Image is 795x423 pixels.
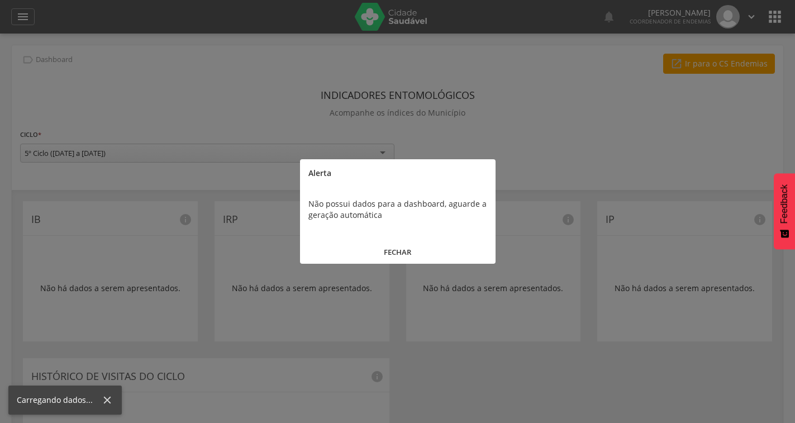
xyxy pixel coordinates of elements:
[17,395,101,406] div: Carregando dados...
[774,173,795,249] button: Feedback - Mostrar pesquisa
[779,184,789,224] span: Feedback
[300,159,496,187] div: Alerta
[300,187,496,232] div: Não possui dados para a dashboard, aguarde a geração automática
[300,240,496,264] button: FECHAR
